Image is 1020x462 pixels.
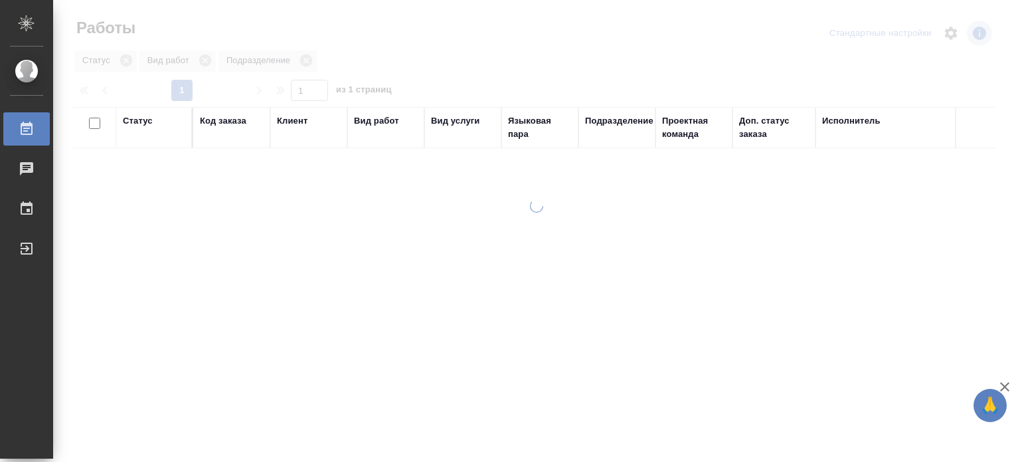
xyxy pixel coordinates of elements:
[431,114,480,128] div: Вид услуги
[123,114,153,128] div: Статус
[508,114,572,141] div: Языковая пара
[585,114,653,128] div: Подразделение
[354,114,399,128] div: Вид работ
[277,114,307,128] div: Клиент
[822,114,881,128] div: Исполнитель
[974,389,1007,422] button: 🙏
[739,114,809,141] div: Доп. статус заказа
[979,392,1001,419] span: 🙏
[200,114,246,128] div: Код заказа
[662,114,726,141] div: Проектная команда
